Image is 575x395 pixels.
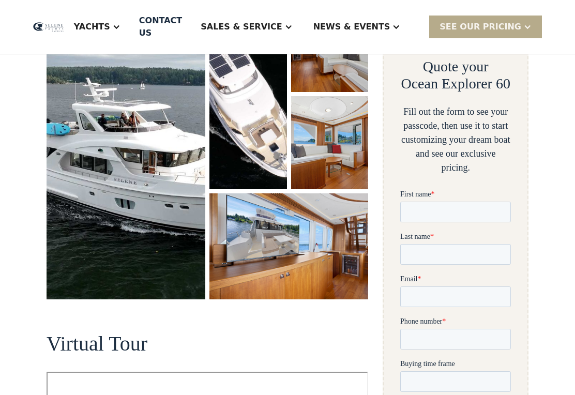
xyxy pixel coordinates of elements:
[429,16,542,38] div: SEE Our Pricing
[201,21,282,33] div: Sales & Service
[440,21,521,33] div: SEE Our Pricing
[401,75,510,93] h2: Ocean Explorer 60
[423,58,489,75] h2: Quote your
[313,21,390,33] div: News & EVENTS
[47,332,368,355] h2: Virtual Tour
[139,14,182,39] div: Contact US
[400,105,511,175] div: Fill out the form to see your passcode, then use it to start customizing your dream boat and see ...
[190,6,302,48] div: Sales & Service
[33,22,64,32] img: logo
[303,6,411,48] div: News & EVENTS
[291,96,369,189] a: open lightbox
[209,193,368,299] a: open lightbox
[74,21,110,33] div: Yachts
[64,6,131,48] div: Yachts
